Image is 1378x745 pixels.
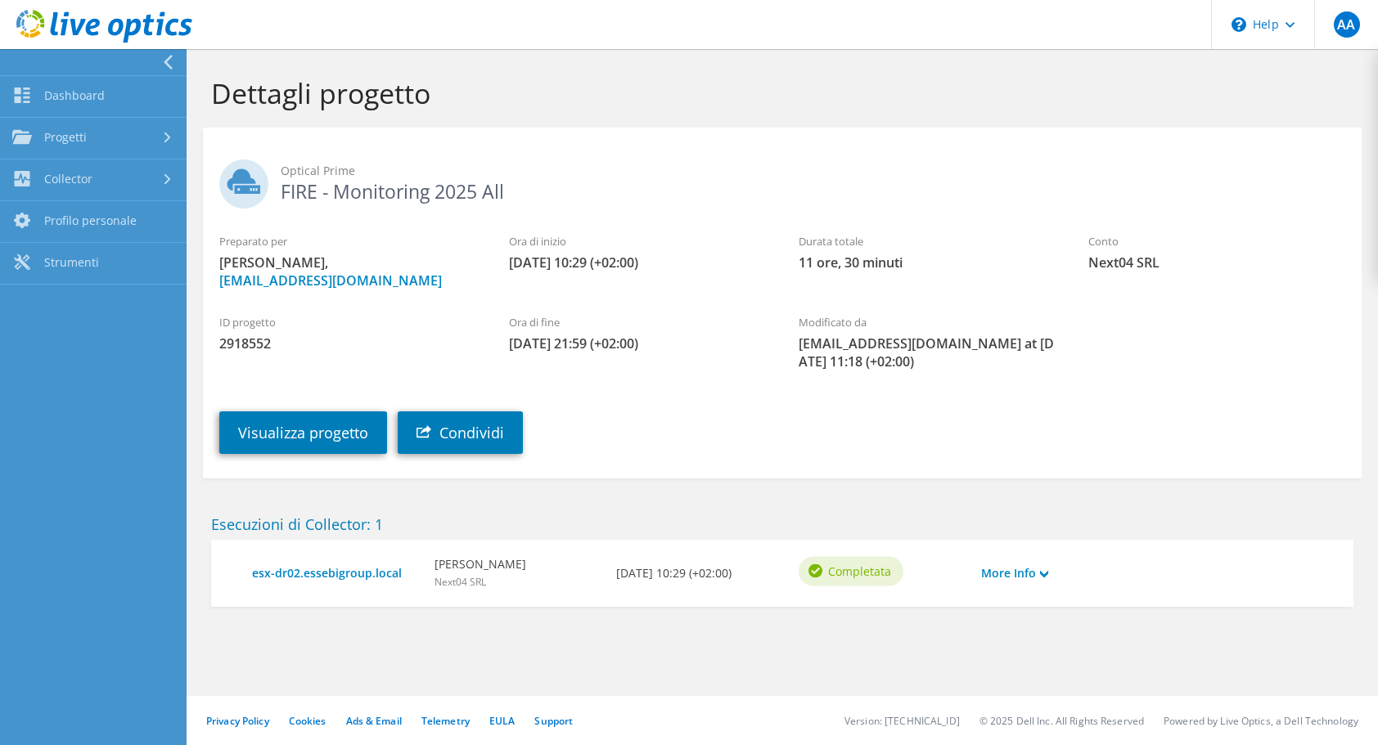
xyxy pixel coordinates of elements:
span: [EMAIL_ADDRESS][DOMAIN_NAME] at [DATE] 11:18 (+02:00) [799,334,1056,370]
h2: FIRE - Monitoring 2025 All [219,159,1345,200]
span: Next04 SRL [1088,254,1345,272]
a: Visualizza progetto [219,411,387,454]
a: EULA [489,714,515,728]
label: Ora di inizio [509,233,766,249]
span: 11 ore, 30 minuti [799,254,1056,272]
svg: \n [1232,17,1246,32]
h1: Dettagli progetto [211,76,1345,110]
h2: Esecuzioni di Collector: 1 [211,515,1353,533]
label: ID progetto [219,314,476,330]
label: Conto [1088,233,1345,249]
a: [EMAIL_ADDRESS][DOMAIN_NAME] [219,272,442,289]
span: [PERSON_NAME], [219,254,476,289]
a: esx-dr02.essebigroup.local [252,564,418,582]
label: Preparato per [219,233,476,249]
li: Powered by Live Optics, a Dell Technology [1164,714,1358,728]
a: Ads & Email [346,714,402,728]
span: Completata [828,562,891,580]
span: 2918552 [219,334,476,352]
span: Next04 SRL [435,575,486,589]
span: [DATE] 10:29 (+02:00) [509,254,766,272]
span: AA [1334,11,1360,38]
label: Ora di fine [509,314,766,330]
span: Optical Prime [281,162,1345,180]
a: Privacy Policy [206,714,269,728]
b: [DATE] 10:29 (+02:00) [616,564,732,582]
li: Version: [TECHNICAL_ID] [844,714,960,728]
a: Telemetry [421,714,470,728]
span: [DATE] 21:59 (+02:00) [509,334,766,352]
a: Cookies [289,714,326,728]
li: © 2025 Dell Inc. All Rights Reserved [979,714,1144,728]
a: More Info [981,564,1048,582]
b: [PERSON_NAME] [435,555,526,573]
a: Support [534,714,573,728]
a: Condividi [398,411,523,454]
label: Modificato da [799,314,1056,330]
label: Durata totale [799,233,1056,249]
